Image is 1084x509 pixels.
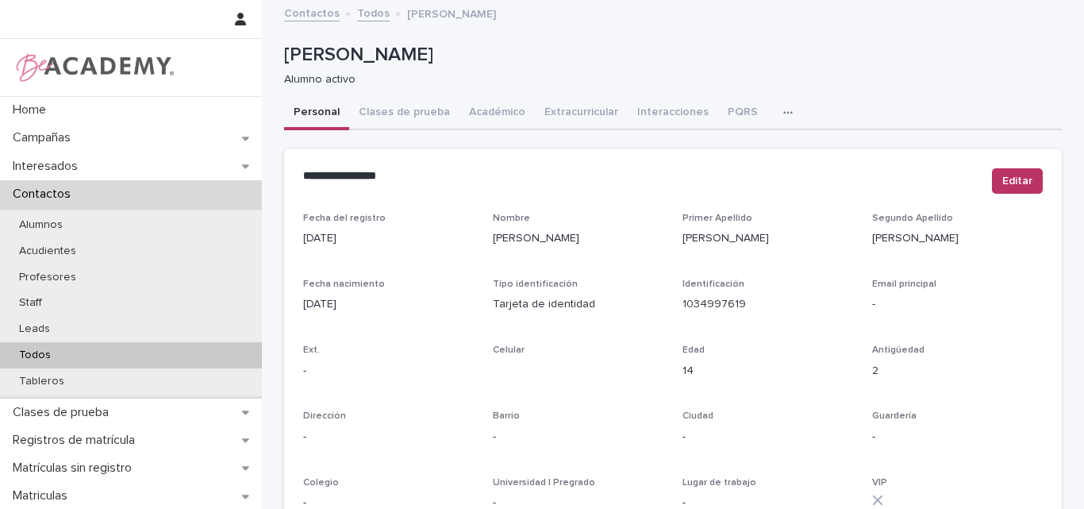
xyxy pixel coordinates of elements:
[872,345,924,355] span: Antigüedad
[6,187,83,202] p: Contactos
[682,478,756,488] span: Lugar de trabajo
[682,280,744,289] span: Identificación
[872,411,917,421] span: Guardería
[872,363,1043,380] p: 2
[357,3,390,21] a: Todos
[6,433,148,448] p: Registros de matrícula
[682,345,705,355] span: Edad
[284,97,349,130] button: Personal
[303,345,320,355] span: Ext.
[6,461,144,476] p: Matrículas sin registro
[682,296,853,313] p: 1034997619
[459,97,535,130] button: Académico
[682,230,853,247] p: [PERSON_NAME]
[493,345,525,355] span: Celular
[493,429,663,445] p: -
[6,130,83,145] p: Campañas
[303,280,385,289] span: Fecha nacimiento
[13,52,175,83] img: WPrjXfSUmiLcdUfaYY4Q
[303,296,474,313] p: [DATE]
[303,478,339,488] span: Colegio
[493,296,663,313] p: Tarjeta de identidad
[303,429,474,445] p: -
[872,230,1043,247] p: [PERSON_NAME]
[6,218,75,232] p: Alumnos
[6,296,55,310] p: Staff
[1002,173,1032,189] span: Editar
[6,271,89,284] p: Profesores
[493,230,663,247] p: [PERSON_NAME]
[682,429,853,445] p: -
[493,214,530,223] span: Nombre
[872,214,953,223] span: Segundo Apellido
[872,280,936,289] span: Email principal
[303,363,474,380] p: -
[303,214,386,223] span: Fecha del registro
[535,97,628,130] button: Extracurricular
[682,363,853,380] p: 14
[6,102,59,118] p: Home
[628,97,718,130] button: Interacciones
[6,349,63,362] p: Todos
[682,214,752,223] span: Primer Apellido
[6,245,89,258] p: Acudientes
[284,44,1055,67] p: [PERSON_NAME]
[284,73,1049,87] p: Alumno activo
[493,411,520,421] span: Barrio
[493,280,578,289] span: Tipo identificación
[6,159,90,174] p: Interesados
[872,296,1043,313] p: -
[992,168,1043,194] button: Editar
[407,4,496,21] p: [PERSON_NAME]
[872,429,1043,445] p: -
[303,411,346,421] span: Dirección
[6,322,63,336] p: Leads
[872,478,887,488] span: VIP
[284,3,340,21] a: Contactos
[718,97,767,130] button: PQRS
[303,230,474,247] p: [DATE]
[6,488,80,503] p: Matriculas
[349,97,459,130] button: Clases de prueba
[6,375,77,388] p: Tableros
[6,405,121,420] p: Clases de prueba
[682,411,713,421] span: Ciudad
[493,478,595,488] span: Universidad | Pregrado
